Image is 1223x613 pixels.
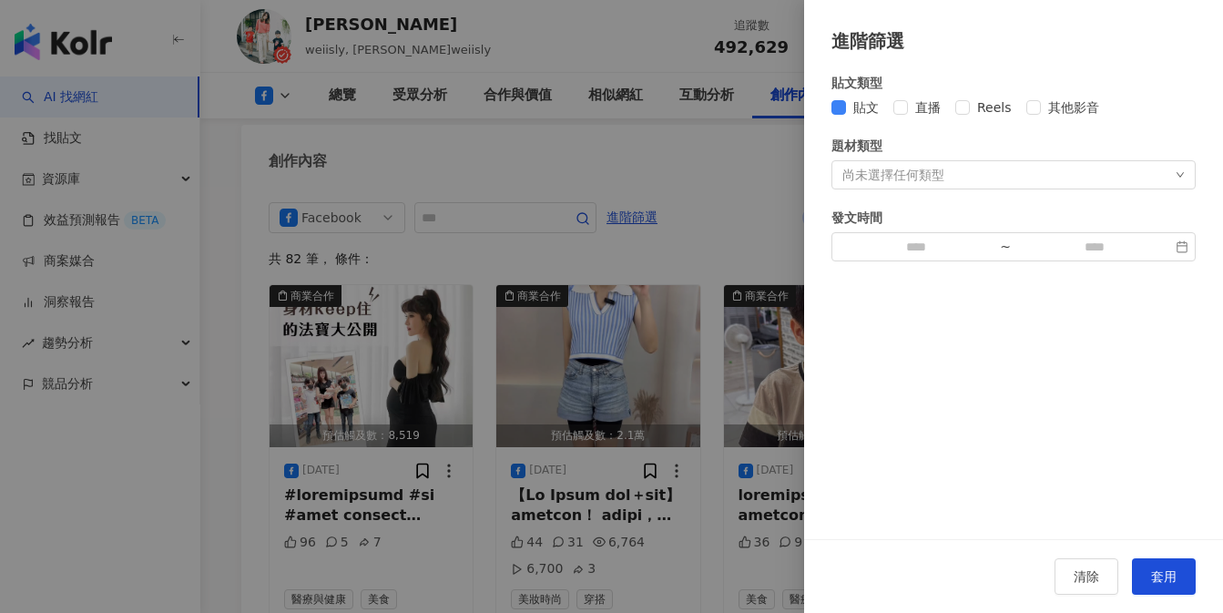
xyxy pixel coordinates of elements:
[993,240,1018,253] div: ~
[1151,569,1177,584] span: 套用
[1132,558,1196,595] button: 套用
[970,97,1019,117] span: Reels
[908,97,948,117] span: 直播
[1074,569,1099,584] span: 清除
[831,73,1196,93] div: 貼文類型
[1041,97,1106,117] span: 其他影音
[1055,558,1118,595] button: 清除
[831,136,1196,156] div: 題材類型
[831,208,1196,228] div: 發文時間
[1176,170,1185,179] span: down
[831,27,1196,55] div: 進階篩選
[842,168,944,182] div: 尚未選擇任何類型
[846,97,886,117] span: 貼文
